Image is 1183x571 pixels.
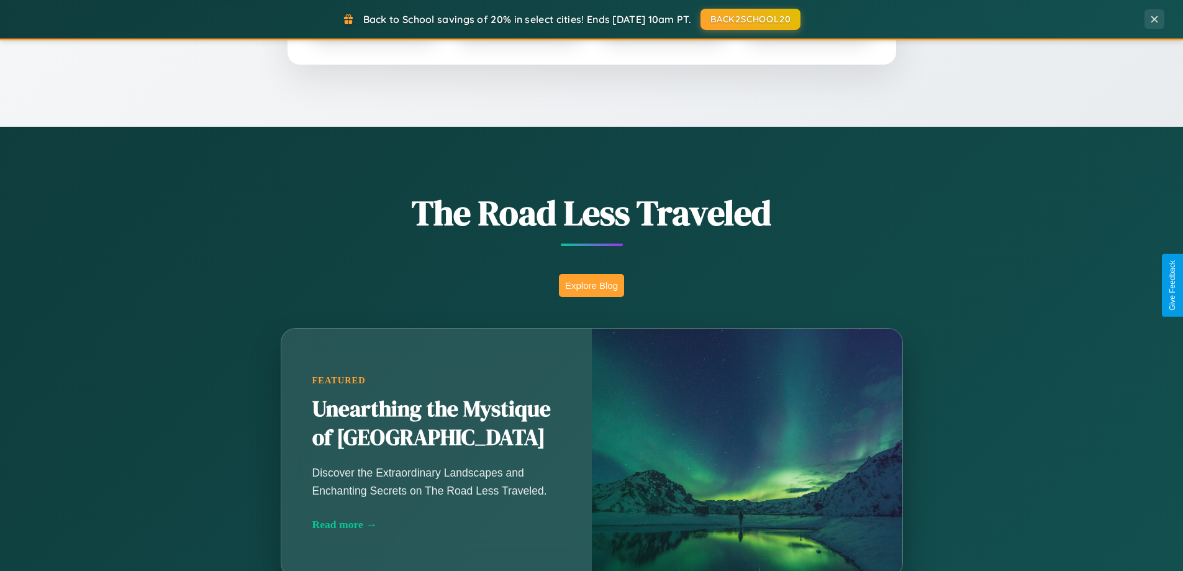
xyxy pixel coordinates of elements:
[219,189,964,237] h1: The Road Less Traveled
[1168,260,1177,311] div: Give Feedback
[700,9,800,30] button: BACK2SCHOOL20
[559,274,624,297] button: Explore Blog
[312,395,561,452] h2: Unearthing the Mystique of [GEOGRAPHIC_DATA]
[312,464,561,499] p: Discover the Extraordinary Landscapes and Enchanting Secrets on The Road Less Traveled.
[312,375,561,386] div: Featured
[363,13,691,25] span: Back to School savings of 20% in select cities! Ends [DATE] 10am PT.
[312,518,561,531] div: Read more →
